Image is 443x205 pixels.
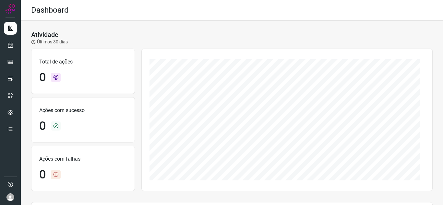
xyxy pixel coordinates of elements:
h1: 0 [39,168,46,182]
h3: Atividade [31,31,58,39]
p: Total de ações [39,58,127,66]
img: Logo [6,4,15,14]
h1: 0 [39,119,46,133]
p: Últimos 30 dias [31,39,68,45]
h2: Dashboard [31,6,69,15]
p: Ações com sucesso [39,107,127,114]
img: avatar-user-boy.jpg [6,193,14,201]
h1: 0 [39,71,46,85]
p: Ações com falhas [39,155,127,163]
